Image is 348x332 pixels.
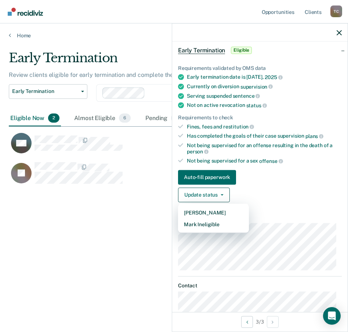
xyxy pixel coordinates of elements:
div: CaseloadOpportunityCell-186196 [9,162,298,191]
dt: Contact [178,283,342,289]
dt: Supervision [178,214,342,220]
button: Auto-fill paperwork [178,170,236,184]
span: Early Termination [12,88,78,94]
div: Currently on diversion [187,83,342,90]
span: 2025 [265,74,282,80]
span: sentence [233,93,260,99]
button: Update status [178,187,230,202]
span: supervision [240,83,273,89]
div: Requirements to check [178,114,342,120]
span: status [246,102,267,108]
button: Previous Opportunity [241,316,253,328]
span: Eligible [231,46,252,54]
div: Open Intercom Messenger [323,307,341,325]
div: Fines, fees and [187,123,342,130]
div: Not being supervised for an offense resulting in the death of a [187,142,342,154]
button: Mark Ineligible [178,218,249,230]
button: Profile dropdown button [330,5,342,17]
div: Pending [144,111,184,127]
span: 2 [48,113,59,123]
button: Next Opportunity [267,316,279,328]
div: Early termination date is [DATE], [187,74,342,81]
img: Recidiviz [8,8,43,16]
div: CaseloadOpportunityCell-179651 [9,133,298,162]
span: restitution [223,124,254,130]
div: Has completed the goals of their case supervision [187,133,342,139]
div: T C [330,5,342,17]
div: Not being supervised for a sex [187,158,342,164]
div: Eligible Now [9,111,61,127]
div: Early Termination [9,51,322,71]
div: Serving suspended [187,93,342,99]
div: Almost Eligible [73,111,132,127]
div: Requirements validated by OMS data [178,65,342,71]
div: 3 / 3 [172,312,348,331]
a: Home [9,32,339,39]
a: Navigate to form link [178,170,342,184]
button: [PERSON_NAME] [178,206,249,218]
div: Not on active revocation [187,102,342,109]
span: Early Termination [178,46,225,54]
span: plans [305,133,323,139]
div: Early TerminationEligible [172,38,348,62]
span: person [187,149,209,154]
p: Review clients eligible for early termination and complete the auto-filled paperwork to file with... [9,71,289,78]
span: offense [259,158,283,164]
span: 2 [171,113,182,123]
span: 6 [119,113,131,123]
